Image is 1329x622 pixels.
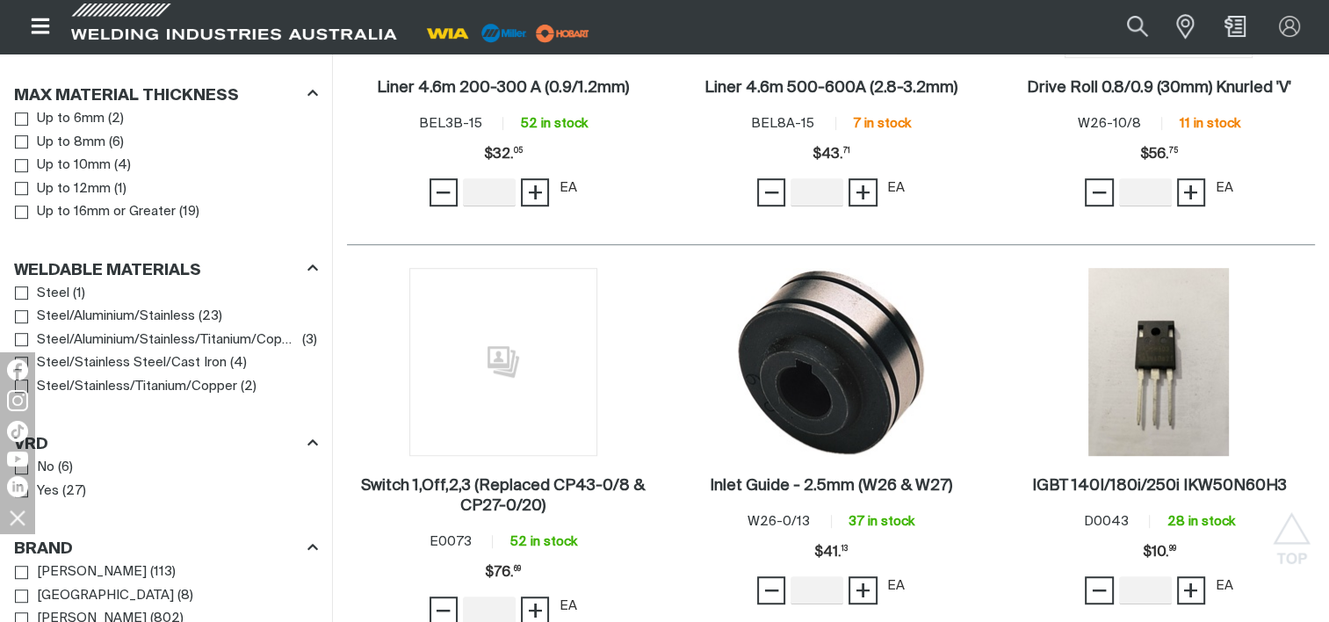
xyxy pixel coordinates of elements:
[1215,178,1232,199] div: EA
[302,330,317,351] span: ( 3 )
[1031,478,1286,494] h2: IGBT 140I/180i/250i IKW50N60H3
[14,257,318,281] div: Weldable Materials
[813,137,850,172] span: $43.
[527,177,544,207] span: +
[361,478,645,514] h2: Switch 1,Off,2,3 (Replaced CP43-0/8 & CP27-0/20)
[1027,80,1291,96] h2: Drive Roll 0.8/0.9 (30mm) Knurled 'V'
[1027,78,1291,98] a: Drive Roll 0.8/0.9 (30mm) Knurled 'V'
[763,177,780,207] span: −
[15,107,105,131] a: Up to 6mm
[37,562,147,582] span: [PERSON_NAME]
[1083,515,1128,528] span: D0043
[1168,546,1175,553] sup: 99
[37,481,59,502] span: Yes
[1169,148,1178,155] sup: 75
[704,78,957,98] a: Liner 4.6m 500-600A (2.8-3.2mm)
[14,83,318,106] div: Max Material Thickness
[15,375,237,399] a: Steel/Stainless/Titanium/Copper
[58,458,73,478] span: ( 6 )
[108,109,124,129] span: ( 2 )
[430,535,472,548] span: E0073
[843,148,850,155] sup: 71
[7,421,28,442] img: TikTok
[1031,476,1286,496] a: IGBT 140I/180i/250i IKW50N60H3
[763,575,780,605] span: −
[1142,535,1175,570] div: Price
[109,133,124,153] span: ( 6 )
[15,177,111,201] a: Up to 12mm
[1215,576,1232,597] div: EA
[37,330,299,351] span: Steel/Aluminium/Stainless/Titanium/Copper
[15,154,111,177] a: Up to 10mm
[14,539,73,560] h3: Brand
[1088,268,1229,456] img: IGBT 140I/180i/250i IKW50N60H3
[199,307,222,327] span: ( 23 )
[814,535,848,570] div: Price
[37,284,69,304] span: Steel
[3,503,33,532] img: hide socials
[1078,117,1141,130] span: W26-10/8
[419,117,482,130] span: BEL3B-15
[485,555,521,590] span: $76.
[521,117,588,130] span: 52 in stock
[841,546,848,553] sup: 13
[1182,575,1199,605] span: +
[531,20,595,47] img: miller
[887,576,905,597] div: EA
[37,307,195,327] span: Steel/Aluminium/Stainless
[356,476,650,517] a: Switch 1,Off,2,3 (Replaced CP43-0/8 & CP27-0/20)
[15,282,69,306] a: Steel
[855,575,871,605] span: +
[7,452,28,466] img: YouTube
[510,535,577,548] span: 52 in stock
[114,155,131,176] span: ( 4 )
[15,561,147,584] a: [PERSON_NAME]
[485,555,521,590] div: Price
[853,117,911,130] span: 7 in stock
[150,562,176,582] span: ( 113 )
[814,535,848,570] span: $41.
[484,137,523,172] div: Price
[177,586,193,606] span: ( 8 )
[14,261,201,281] h3: Weldable Materials
[1140,137,1178,172] div: Price
[435,177,451,207] span: −
[15,480,59,503] a: Yes
[15,584,174,608] a: [GEOGRAPHIC_DATA]
[849,515,914,528] span: 37 in stock
[748,515,810,528] span: W26-0/13
[710,476,952,496] a: Inlet Guide - 2.5mm (W26 & W27)
[1221,16,1249,37] a: Shopping cart (0 product(s))
[813,137,850,172] div: Price
[409,268,597,456] img: No image for this product
[14,86,239,106] h3: Max Material Thickness
[15,351,227,375] a: Steel/Stainless Steel/Cast Iron
[114,179,126,199] span: ( 1 )
[710,478,952,494] h2: Inlet Guide - 2.5mm (W26 & W27)
[560,597,577,617] div: EA
[15,131,105,155] a: Up to 8mm
[751,117,814,130] span: BEL8A-15
[15,107,317,224] ul: Max Material Thickness
[1085,7,1166,47] input: Product name or item number...
[704,80,957,96] h2: Liner 4.6m 500-600A (2.8-3.2mm)
[15,282,317,399] ul: Weldable Materials
[531,26,595,40] a: miller
[14,432,318,456] div: VRD
[514,566,521,573] sup: 69
[7,390,28,411] img: Instagram
[514,148,523,155] sup: 05
[37,155,111,176] span: Up to 10mm
[15,456,317,503] ul: VRD
[37,109,105,129] span: Up to 6mm
[15,200,176,224] a: Up to 16mm or Greater
[37,458,54,478] span: No
[179,202,199,222] span: ( 19 )
[230,353,247,373] span: ( 4 )
[1180,117,1240,130] span: 11 in stock
[37,586,174,606] span: [GEOGRAPHIC_DATA]
[1140,137,1178,172] span: $56.
[15,329,299,352] a: Steel/Aluminium/Stainless/Titanium/Copper
[7,359,28,380] img: Facebook
[377,80,629,96] h2: Liner 4.6m 200-300 A (0.9/1.2mm)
